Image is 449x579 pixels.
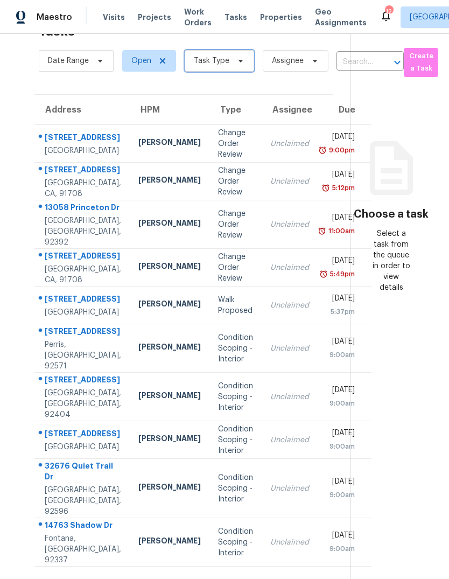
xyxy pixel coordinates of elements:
div: Unclaimed [270,138,309,149]
span: Tasks [224,13,247,21]
div: Condition Scoping - Interior [218,526,253,559]
div: [DATE] [326,131,355,145]
div: 5:12pm [330,183,355,193]
div: [GEOGRAPHIC_DATA], CA, 91708 [45,178,121,199]
span: Work Orders [184,6,212,28]
div: Condition Scoping - Interior [218,472,253,505]
h3: Choose a task [354,209,429,220]
th: Type [209,95,262,125]
span: Visits [103,12,125,23]
div: 5:49pm [328,269,355,280]
button: Create a Task [404,48,438,77]
div: [DATE] [326,212,355,226]
div: [GEOGRAPHIC_DATA] [45,145,121,156]
img: Overdue Alarm Icon [318,226,326,236]
div: Condition Scoping - Interior [218,381,253,413]
div: [DATE] [326,255,355,269]
div: Unclaimed [270,343,309,354]
div: [GEOGRAPHIC_DATA], [GEOGRAPHIC_DATA], 92404 [45,388,121,420]
div: Change Order Review [218,128,253,160]
div: [STREET_ADDRESS] [45,250,121,264]
div: [DATE] [326,336,355,350]
div: [STREET_ADDRESS] [45,326,121,339]
span: Create a Task [409,50,433,75]
div: Unclaimed [270,392,309,402]
div: Unclaimed [270,176,309,187]
div: [PERSON_NAME] [138,218,201,231]
div: 32676 Quiet Trail Dr [45,461,121,485]
div: Unclaimed [270,483,309,494]
img: Overdue Alarm Icon [319,269,328,280]
div: Unclaimed [270,435,309,445]
span: Geo Assignments [315,6,367,28]
div: [GEOGRAPHIC_DATA] [45,442,121,452]
div: 14763 Shadow Dr [45,520,121,533]
th: Assignee [262,95,318,125]
span: Assignee [272,55,304,66]
div: 9:00am [326,350,355,360]
div: [GEOGRAPHIC_DATA] [45,307,121,318]
div: [PERSON_NAME] [138,482,201,495]
div: 11:00am [326,226,355,236]
span: Date Range [48,55,89,66]
div: 9:00am [326,441,355,452]
div: 9:00am [326,398,355,409]
div: 12 [385,6,392,17]
div: Perris, [GEOGRAPHIC_DATA], 92571 [45,339,121,372]
div: [STREET_ADDRESS] [45,428,121,442]
div: 9:00am [326,543,355,554]
img: Overdue Alarm Icon [321,183,330,193]
div: Select a task from the queue in order to view details [371,228,411,293]
div: [DATE] [326,385,355,398]
div: Fontana, [GEOGRAPHIC_DATA], 92337 [45,533,121,566]
span: Task Type [194,55,229,66]
h2: Tasks [39,26,75,37]
div: [PERSON_NAME] [138,298,201,312]
div: [DATE] [326,530,355,543]
th: Due [318,95,371,125]
div: [GEOGRAPHIC_DATA], [GEOGRAPHIC_DATA], 92596 [45,485,121,517]
div: [PERSON_NAME] [138,341,201,355]
th: Address [34,95,130,125]
div: 9:00am [326,490,355,500]
div: [GEOGRAPHIC_DATA], CA, 91708 [45,264,121,285]
div: Change Order Review [218,252,253,284]
input: Search by address [336,54,374,71]
div: [PERSON_NAME] [138,390,201,403]
div: Change Order Review [218,165,253,198]
div: [STREET_ADDRESS] [45,132,121,145]
div: [PERSON_NAME] [138,261,201,274]
div: [DATE] [326,169,355,183]
div: [STREET_ADDRESS] [45,294,121,307]
img: Overdue Alarm Icon [318,145,327,156]
div: [DATE] [326,293,355,306]
span: Maestro [37,12,72,23]
div: 13058 Princeton Dr [45,202,121,215]
div: Change Order Review [218,208,253,241]
div: [PERSON_NAME] [138,535,201,549]
button: Open [390,55,405,70]
div: Condition Scoping - Interior [218,332,253,365]
div: [DATE] [326,428,355,441]
div: 9:00pm [327,145,355,156]
div: Unclaimed [270,262,309,273]
span: Projects [138,12,171,23]
div: Condition Scoping - Interior [218,424,253,456]
div: [STREET_ADDRESS] [45,164,121,178]
div: [STREET_ADDRESS] [45,374,121,388]
div: [PERSON_NAME] [138,175,201,188]
div: Unclaimed [270,219,309,230]
div: Unclaimed [270,300,309,311]
div: 5:37pm [326,306,355,317]
div: [PERSON_NAME] [138,137,201,150]
th: HPM [130,95,209,125]
div: Unclaimed [270,537,309,548]
div: [PERSON_NAME] [138,433,201,447]
span: Properties [260,12,302,23]
div: Walk Proposed [218,295,253,316]
div: [GEOGRAPHIC_DATA], [GEOGRAPHIC_DATA], 92392 [45,215,121,248]
span: Open [131,55,151,66]
div: [DATE] [326,476,355,490]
